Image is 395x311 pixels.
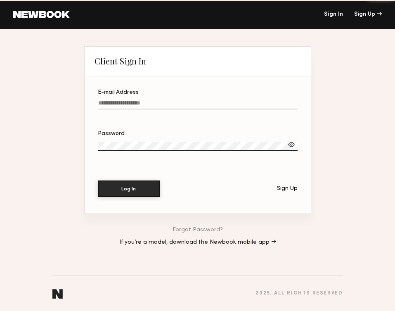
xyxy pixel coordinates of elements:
div: 2025 , all rights reserved [255,291,343,296]
div: E-mail Address [98,90,298,95]
div: Client Sign In [95,56,146,66]
input: E-mail Address [98,100,298,109]
button: Log In [98,180,160,197]
div: Sign Up [277,186,298,192]
a: Sign In [324,12,343,17]
input: Password [98,142,298,151]
a: Forgot Password? [173,227,223,233]
div: Sign Up [354,12,382,17]
div: Password [98,131,298,137]
a: If you’re a model, download the Newbook mobile app → [119,240,276,245]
